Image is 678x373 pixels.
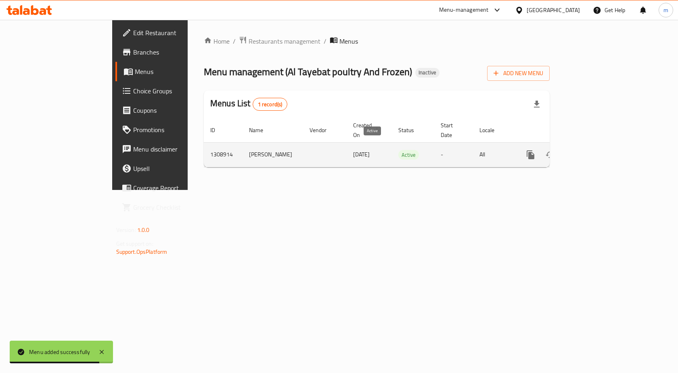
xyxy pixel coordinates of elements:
[398,150,419,160] span: Active
[115,139,226,159] a: Menu disclaimer
[204,36,550,46] nav: breadcrumb
[133,28,219,38] span: Edit Restaurant
[29,348,90,356] div: Menu added successfully
[116,225,136,235] span: Version:
[137,225,150,235] span: 1.0.0
[324,36,326,46] li: /
[133,86,219,96] span: Choice Groups
[204,118,605,167] table: enhanced table
[133,202,219,212] span: Grocery Checklist
[204,63,412,81] span: Menu management ( Al Tayebat poultry And Frozen )
[135,67,219,76] span: Menus
[133,105,219,115] span: Coupons
[434,142,473,167] td: -
[116,247,167,257] a: Support.OpsPlatform
[310,125,337,135] span: Vendor
[353,149,370,160] span: [DATE]
[115,101,226,120] a: Coupons
[540,145,560,164] button: Change Status
[239,36,320,46] a: Restaurants management
[115,42,226,62] a: Branches
[441,120,463,140] span: Start Date
[253,101,287,108] span: 1 record(s)
[133,125,219,135] span: Promotions
[249,36,320,46] span: Restaurants management
[210,97,287,111] h2: Menus List
[133,183,219,193] span: Coverage Report
[479,125,505,135] span: Locale
[115,81,226,101] a: Choice Groups
[663,6,668,15] span: m
[521,145,540,164] button: more
[253,98,288,111] div: Total records count
[487,66,550,81] button: Add New Menu
[133,47,219,57] span: Branches
[116,238,153,249] span: Get support on:
[210,125,226,135] span: ID
[515,118,605,143] th: Actions
[133,144,219,154] span: Menu disclaimer
[527,6,580,15] div: [GEOGRAPHIC_DATA]
[115,62,226,81] a: Menus
[527,95,546,114] div: Export file
[115,198,226,217] a: Grocery Checklist
[439,5,489,15] div: Menu-management
[115,120,226,139] a: Promotions
[233,36,236,46] li: /
[415,68,439,78] div: Inactive
[115,159,226,178] a: Upsell
[115,178,226,198] a: Coverage Report
[473,142,515,167] td: All
[243,142,303,167] td: [PERSON_NAME]
[398,125,425,135] span: Status
[494,68,543,78] span: Add New Menu
[133,164,219,173] span: Upsell
[339,36,358,46] span: Menus
[415,69,439,76] span: Inactive
[353,120,382,140] span: Created On
[115,23,226,42] a: Edit Restaurant
[249,125,274,135] span: Name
